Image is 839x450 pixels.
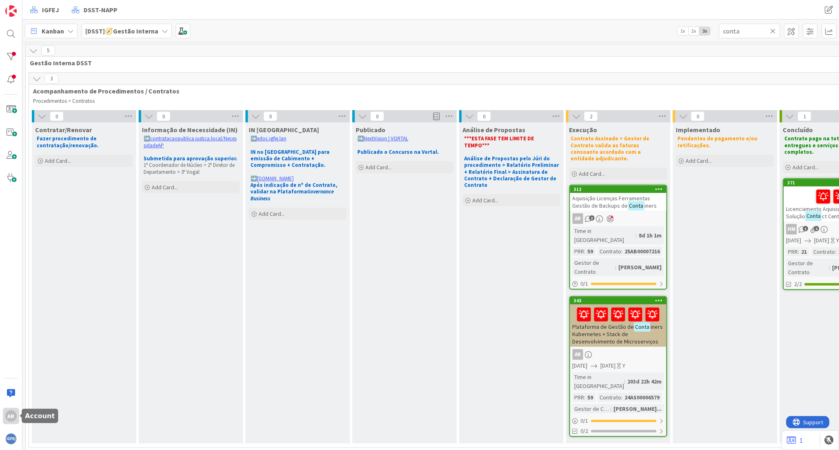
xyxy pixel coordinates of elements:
span: Support [17,1,37,11]
span: : [611,404,612,413]
span: Add Card... [793,164,819,171]
span: Análise de Propostas [463,126,525,134]
div: Y [623,361,626,370]
span: Plataforma de Gestão de [573,323,634,330]
p: 1º Coordenador de Núcleo > 2º Diretor de Departamento > 3º Vogal [144,162,238,175]
strong: Publicado o Concurso na Vortal. [357,149,439,155]
span: : [584,247,586,256]
div: 21 [799,247,809,256]
span: 3x [700,27,711,35]
strong: Após indicação de nº de Contrato, validar na Plataforma [250,182,339,202]
strong: Submetida para aprovação superior. [144,155,237,162]
div: AR [5,410,17,422]
div: Gestor de Contrato [573,404,611,413]
p: ➡️ [144,135,238,149]
div: AR [573,213,583,224]
span: [DATE] [601,361,616,370]
input: Quick Filter... [719,24,780,38]
strong: ***ESTA FASE TEM LIMITE DE TEMPO*** [464,135,535,149]
span: : [835,247,837,256]
span: : [624,377,626,386]
div: 59 [586,393,595,402]
div: 24AS00006579 [623,393,662,402]
span: DSST-NAPP [84,5,117,15]
div: 343 [574,298,666,304]
span: Concluído [783,126,813,134]
span: Add Card... [472,197,498,204]
b: [DSST]🧭Gestão Interna [85,27,158,35]
div: 343Plataforma de Gestão deContainers Kubernetes + Stack de Desenvolvimento de Microserviços [570,297,666,347]
mark: Conta [634,322,651,332]
strong: IN no [GEOGRAPHIC_DATA] para emissão de Cabimento + Compromisso + Contratação. [250,149,331,169]
span: iners Kubernetes + Stack de Desenvolvimento de Microserviços [573,323,663,345]
span: 2 [814,226,819,231]
span: Aquisição Licenças Ferramentas Gestão de Backups de [573,195,651,209]
span: Kanban [42,26,64,36]
div: Time in [GEOGRAPHIC_DATA] [573,226,636,244]
span: Add Card... [45,157,71,164]
p: ➡️ [357,135,452,142]
span: Add Card... [579,170,605,177]
span: Informação de Necessidade (IN) [142,126,238,134]
span: 0 [691,111,705,121]
div: 312 [574,186,666,192]
span: IGFEJ [42,5,59,15]
div: 59 [586,247,595,256]
div: [PERSON_NAME] [617,263,664,272]
span: : [622,247,623,256]
div: Contrato [598,393,622,402]
span: 3 [44,74,58,84]
div: Gestor de Contrato [786,259,829,277]
span: : [615,263,617,272]
em: Governance Business [250,188,335,202]
div: 8d 1h 1m [637,231,664,240]
span: iners [644,202,657,209]
span: Contratar/Renovar [35,126,92,134]
a: NextVision | VORTAL [364,135,408,142]
div: 312 [570,186,666,193]
div: [PERSON_NAME]... [612,404,664,413]
div: 343 [570,297,666,304]
span: 0 [477,111,491,121]
span: Execução [569,126,598,134]
span: Add Card... [259,210,285,217]
p: ➡️ [250,135,345,142]
div: 25AB00007216 [623,247,662,256]
div: PRR [573,247,584,256]
strong: Fazer procedimento de contratação/renovação. [37,135,99,149]
div: 312Aquisição Licenças Ferramentas Gestão de Backups deContainers [570,186,666,211]
span: Add Card... [686,157,712,164]
div: 203d 22h 42m [626,377,664,386]
div: AR [573,349,583,360]
a: edoc.igfej.lan [257,135,286,142]
span: 0 [370,111,384,121]
a: [DOMAIN_NAME] [257,175,294,182]
a: IGFEJ [25,2,64,17]
strong: Pendentes de pagamento e/ou retificações. [678,135,759,149]
span: IN Aprovada [249,126,319,134]
span: : [798,247,799,256]
img: avatar [5,433,17,445]
div: Contrato [812,247,835,256]
span: 1x [677,27,688,35]
p: ➡️ [250,175,345,182]
div: PRR [573,393,584,402]
span: Add Card... [365,164,392,171]
a: 1 [787,435,803,445]
span: 0/2 [581,427,589,435]
span: 2/2 [795,280,802,288]
mark: Conta [628,201,644,211]
div: Gestor de Contrato [573,258,615,276]
span: 2 [584,111,598,121]
span: 0 / 1 [581,417,589,425]
div: Contrato [598,247,622,256]
div: HM [786,224,797,235]
mark: Conta [806,211,822,221]
div: 0/1 [570,416,666,426]
span: : [636,231,637,240]
span: : [829,263,830,272]
span: 0 / 1 [581,279,589,288]
span: 2 [589,215,595,221]
span: 5 [41,46,55,55]
span: : [622,393,623,402]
